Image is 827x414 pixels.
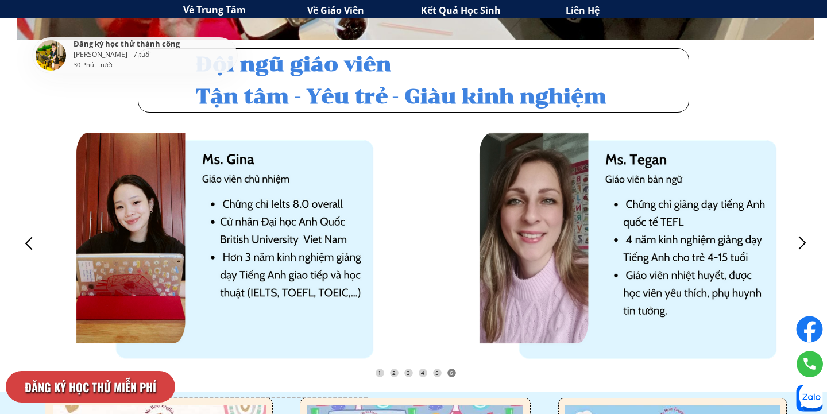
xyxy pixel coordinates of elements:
[419,369,427,377] div: 4
[404,369,413,377] div: 3
[307,3,430,18] h3: Về Giáo Viên
[421,3,572,18] h3: Kết Quả Học Sinh
[196,48,676,113] h3: Đội ngũ giáo viên Tận tâm - Yêu trẻ - Giàu kinh nghiệm
[447,369,456,377] div: 6
[566,3,670,18] h3: Liên Hệ
[376,369,384,377] div: 1
[74,60,114,70] div: 30 Phút trước
[74,50,234,60] div: [PERSON_NAME] - 7 tuổi
[390,369,399,377] div: 2
[74,40,234,50] div: Đăng ký học thử thành công
[6,371,175,403] p: ĐĂNG KÝ HỌC THỬ MIỄN PHÍ
[183,3,303,18] h3: Về Trung Tâm
[433,369,442,377] div: 5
